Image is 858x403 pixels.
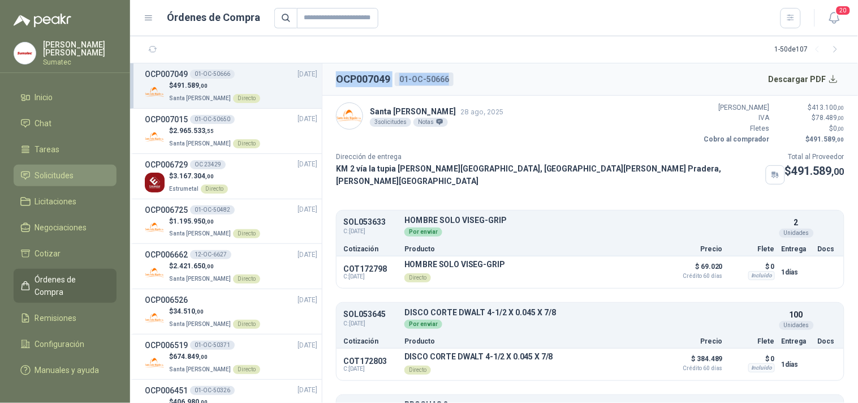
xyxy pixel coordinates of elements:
[730,352,775,366] p: $ 0
[779,229,814,238] div: Unidades
[818,246,837,252] p: Docs
[702,102,770,113] p: [PERSON_NAME]
[169,171,228,182] p: $
[343,357,398,366] p: COT172803
[190,205,235,215] div: 01-OC-50482
[169,216,260,227] p: $
[233,229,260,238] div: Directo
[370,118,411,127] div: 3 solicitudes
[14,42,36,64] img: Company Logo
[190,115,235,124] div: 01-OC-50650
[818,338,837,345] p: Docs
[404,308,775,317] p: DISCO CORTE DWALT 4-1/2 X 0.045 X 7/8
[816,114,844,122] span: 78.489
[343,319,398,328] span: C: [DATE]
[812,104,844,112] span: 413.100
[370,105,503,118] p: Santa [PERSON_NAME]
[666,352,723,371] p: $ 384.489
[404,273,431,282] div: Directo
[35,338,85,350] span: Configuración
[404,366,431,375] div: Directo
[169,261,260,272] p: $
[702,123,770,134] p: Fletes
[404,260,505,269] p: HOMBRE SOLO VISEG-GRIP
[832,166,844,177] span: ,00
[173,82,208,89] span: 491.589
[298,295,317,306] span: [DATE]
[173,172,214,180] span: 3.167.304
[190,160,226,169] div: OC 23429
[233,94,260,103] div: Directo
[35,117,52,130] span: Chat
[298,250,317,260] span: [DATE]
[730,338,775,345] p: Flete
[14,14,71,27] img: Logo peakr
[779,321,814,330] div: Unidades
[145,68,317,104] a: OCP00704901-OC-50666[DATE] Company Logo$491.589,00Santa [PERSON_NAME]Directo
[205,218,214,225] span: ,00
[404,338,659,345] p: Producto
[233,275,260,284] div: Directo
[145,339,188,351] h3: OCP006519
[173,262,214,270] span: 2.421.650
[145,68,188,80] h3: OCP007049
[298,114,317,125] span: [DATE]
[145,353,165,373] img: Company Logo
[702,113,770,123] p: IVA
[169,306,260,317] p: $
[336,152,785,162] p: Dirección de entrega
[762,68,845,91] button: Descargar PDF
[169,95,231,101] span: Santa [PERSON_NAME]
[792,164,844,178] span: 491.589
[395,72,454,86] div: 01-OC-50666
[14,307,117,329] a: Remisiones
[702,134,770,145] p: Cobro al comprador
[145,308,165,328] img: Company Logo
[14,269,117,303] a: Órdenes de Compra
[785,162,844,180] p: $
[824,8,844,28] button: 20
[404,216,775,225] p: HOMBRE SOLO VISEG-GRIP
[343,264,398,273] p: COT172798
[298,204,317,215] span: [DATE]
[298,69,317,80] span: [DATE]
[173,127,214,135] span: 2.965.533
[169,366,231,372] span: Santa [PERSON_NAME]
[169,140,231,147] span: Santa [PERSON_NAME]
[343,246,398,252] p: Cotización
[14,191,117,212] a: Licitaciones
[35,221,87,234] span: Negociaciones
[169,276,231,282] span: Santa [PERSON_NAME]
[838,115,844,121] span: ,00
[190,250,231,259] div: 12-OC-6627
[145,339,317,375] a: OCP00651901-OC-50371[DATE] Company Logo$674.849,00Santa [PERSON_NAME]Directo
[35,91,53,104] span: Inicio
[35,195,77,208] span: Licitaciones
[35,273,106,298] span: Órdenes de Compra
[190,386,235,395] div: 01-OC-50326
[173,353,208,361] span: 674.849
[838,126,844,132] span: ,00
[404,352,553,361] p: DISCO CORTE DWALT 4-1/2 X 0.045 X 7/8
[169,230,231,237] span: Santa [PERSON_NAME]
[169,351,260,362] p: $
[14,113,117,134] a: Chat
[782,358,811,371] p: 1 días
[404,320,442,329] div: Por enviar
[35,169,74,182] span: Solicitudes
[145,294,317,329] a: OCP006526[DATE] Company Logo$34.510,00Santa [PERSON_NAME]Directo
[190,341,235,350] div: 01-OC-50371
[730,246,775,252] p: Flete
[298,385,317,396] span: [DATE]
[835,5,851,16] span: 20
[343,338,398,345] p: Cotización
[233,320,260,329] div: Directo
[794,216,799,229] p: 2
[145,158,317,194] a: OCP006729OC 23429[DATE] Company Logo$3.167.304,00EstrumetalDirecto
[145,158,188,171] h3: OCP006729
[169,126,260,136] p: $
[169,80,260,91] p: $
[790,308,803,321] p: 100
[460,108,503,116] span: 28 ago, 2025
[35,143,60,156] span: Tareas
